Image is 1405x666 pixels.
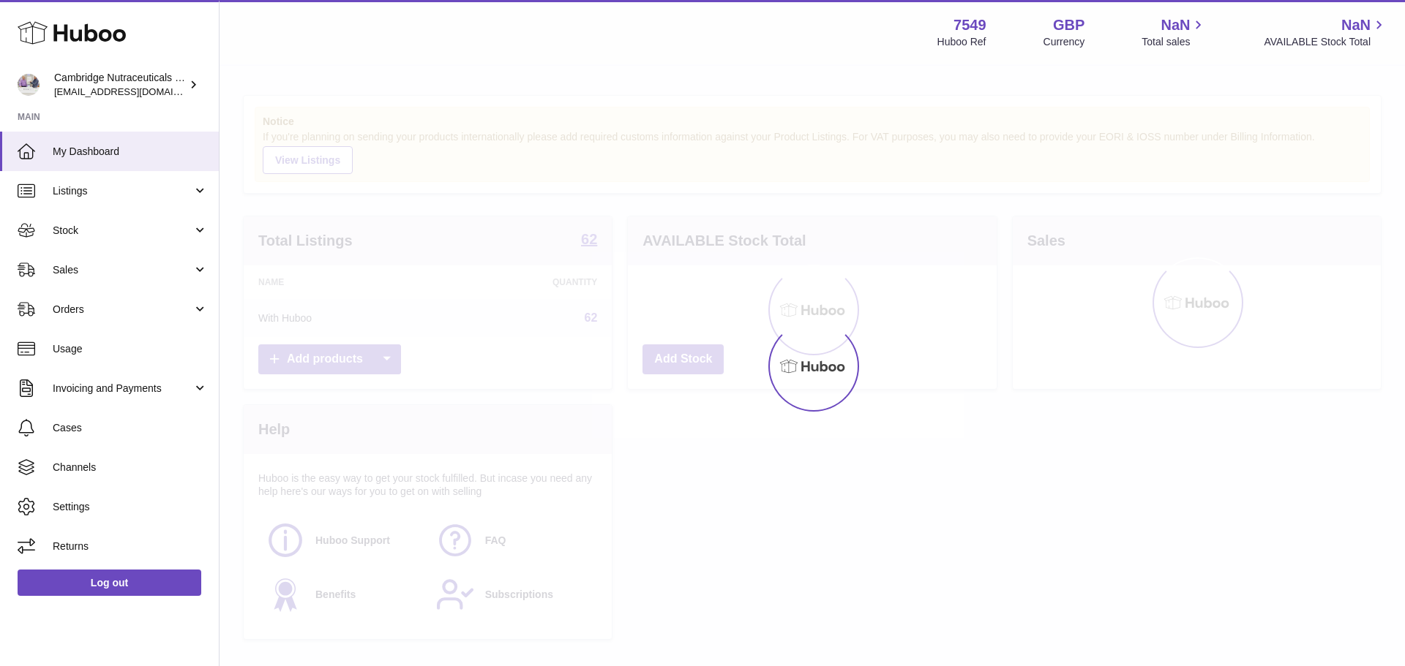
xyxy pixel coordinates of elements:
[953,15,986,35] strong: 7549
[1341,15,1371,35] span: NaN
[54,71,186,99] div: Cambridge Nutraceuticals Ltd
[53,145,208,159] span: My Dashboard
[53,342,208,356] span: Usage
[53,263,192,277] span: Sales
[18,569,201,596] a: Log out
[53,303,192,317] span: Orders
[1142,35,1207,49] span: Total sales
[53,500,208,514] span: Settings
[1264,35,1387,49] span: AVAILABLE Stock Total
[53,382,192,396] span: Invoicing and Payments
[1053,15,1084,35] strong: GBP
[18,74,40,96] img: internalAdmin-7549@internal.huboo.com
[1044,35,1085,49] div: Currency
[53,184,192,198] span: Listings
[53,461,208,474] span: Channels
[937,35,986,49] div: Huboo Ref
[54,86,215,97] span: [EMAIL_ADDRESS][DOMAIN_NAME]
[1161,15,1190,35] span: NaN
[53,421,208,435] span: Cases
[1142,15,1207,49] a: NaN Total sales
[53,224,192,238] span: Stock
[1264,15,1387,49] a: NaN AVAILABLE Stock Total
[53,540,208,553] span: Returns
